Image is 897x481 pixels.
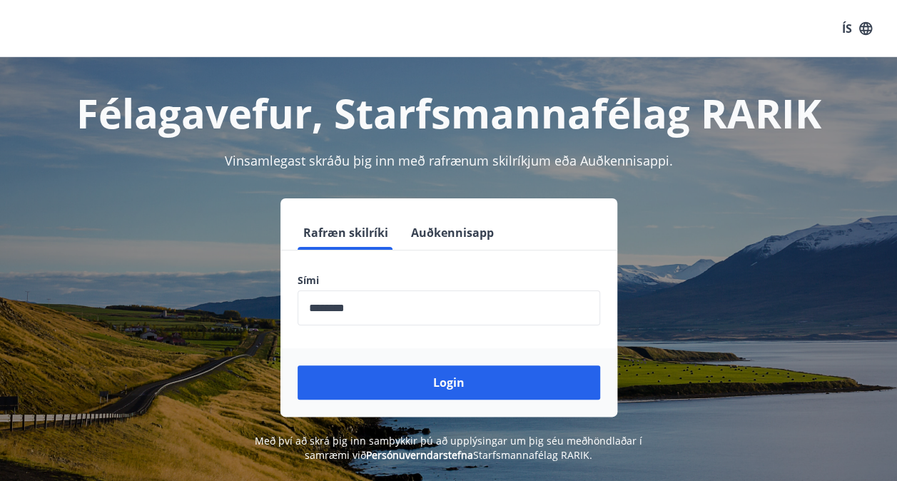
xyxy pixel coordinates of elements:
[255,434,642,462] span: Með því að skrá þig inn samþykkir þú að upplýsingar um þig séu meðhöndlaðar í samræmi við Starfsm...
[834,16,880,41] button: ÍS
[298,365,600,400] button: Login
[298,216,394,250] button: Rafræn skilríki
[17,86,880,140] h1: Félagavefur, Starfsmannafélag RARIK
[366,448,473,462] a: Persónuverndarstefna
[225,152,673,169] span: Vinsamlegast skráðu þig inn með rafrænum skilríkjum eða Auðkennisappi.
[405,216,500,250] button: Auðkennisapp
[298,273,600,288] label: Sími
